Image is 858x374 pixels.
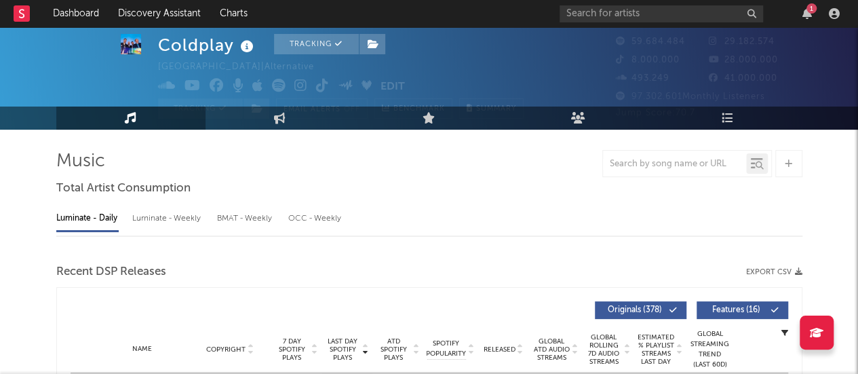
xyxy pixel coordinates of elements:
[56,264,166,280] span: Recent DSP Releases
[158,98,243,119] button: Tracking
[802,8,812,19] button: 1
[709,56,778,64] span: 28.000.000
[697,301,788,319] button: Features(16)
[426,339,466,359] span: Spotify Popularity
[274,337,310,362] span: 7 Day Spotify Plays
[533,337,570,362] span: Global ATD Audio Streams
[376,337,412,362] span: ATD Spotify Plays
[603,159,746,170] input: Search by song name or URL
[746,268,802,276] button: Export CSV
[459,98,524,119] button: Summary
[56,207,119,230] div: Luminate - Daily
[705,306,768,314] span: Features ( 16 )
[806,3,817,14] div: 1
[132,207,203,230] div: Luminate - Weekly
[585,333,623,366] span: Global Rolling 7D Audio Streams
[638,333,675,366] span: Estimated % Playlist Streams Last Day
[381,79,405,96] button: Edit
[709,74,777,83] span: 41.000.000
[393,101,445,117] span: Benchmark
[374,98,452,119] a: Benchmark
[274,34,359,54] button: Tracking
[709,37,775,46] span: 29.182.574
[217,207,275,230] div: BMAT - Weekly
[325,337,361,362] span: Last Day Spotify Plays
[276,98,368,119] button: Email AlertsOff
[560,5,763,22] input: Search for artists
[616,92,765,101] span: 97.302.601 Monthly Listeners
[158,59,330,75] div: [GEOGRAPHIC_DATA] | Alternative
[690,329,730,370] div: Global Streaming Trend (Last 60D)
[616,37,685,46] span: 59.684.484
[476,105,516,113] span: Summary
[616,74,669,83] span: 493.249
[484,345,515,354] span: Released
[604,306,666,314] span: Originals ( 378 )
[616,56,680,64] span: 8.000.000
[288,207,343,230] div: OCC - Weekly
[595,301,686,319] button: Originals(378)
[206,345,246,354] span: Copyright
[98,344,187,354] div: Name
[56,181,191,197] span: Total Artist Consumption
[158,34,257,56] div: Coldplay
